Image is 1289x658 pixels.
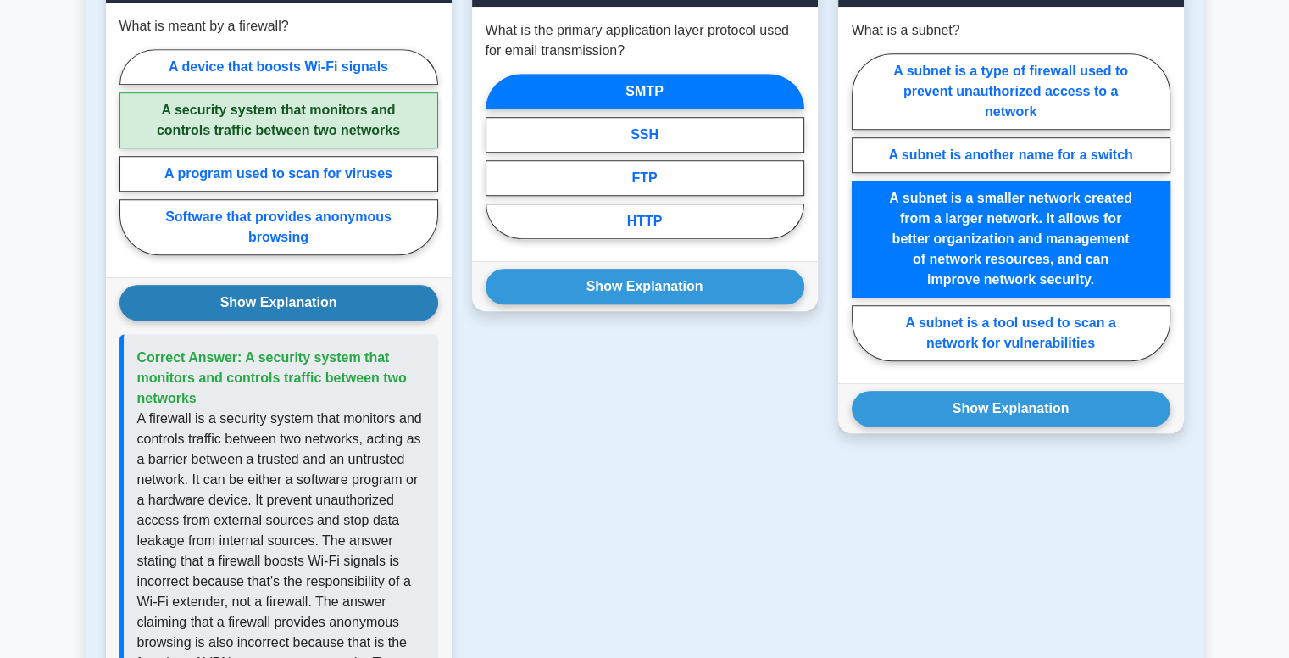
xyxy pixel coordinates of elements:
[852,305,1170,361] label: A subnet is a tool used to scan a network for vulnerabilities
[119,92,438,148] label: A security system that monitors and controls traffic between two networks
[486,160,804,196] label: FTP
[852,181,1170,298] label: A subnet is a smaller network created from a larger network. It allows for better organization an...
[486,74,804,109] label: SMTP
[852,20,960,41] p: What is a subnet?
[119,285,438,321] button: Show Explanation
[119,16,289,36] p: What is meant by a firewall?
[119,49,438,85] label: A device that boosts Wi-Fi signals
[486,204,804,239] label: HTTP
[852,391,1170,427] button: Show Explanation
[119,199,438,255] label: Software that provides anonymous browsing
[119,156,438,192] label: A program used to scan for viruses
[137,350,407,405] span: Correct Answer: A security system that monitors and controls traffic between two networks
[486,117,804,153] label: SSH
[852,137,1170,173] label: A subnet is another name for a switch
[486,20,804,61] p: What is the primary application layer protocol used for email transmission?
[486,269,804,304] button: Show Explanation
[852,53,1170,130] label: A subnet is a type of firewall used to prevent unauthorized access to a network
